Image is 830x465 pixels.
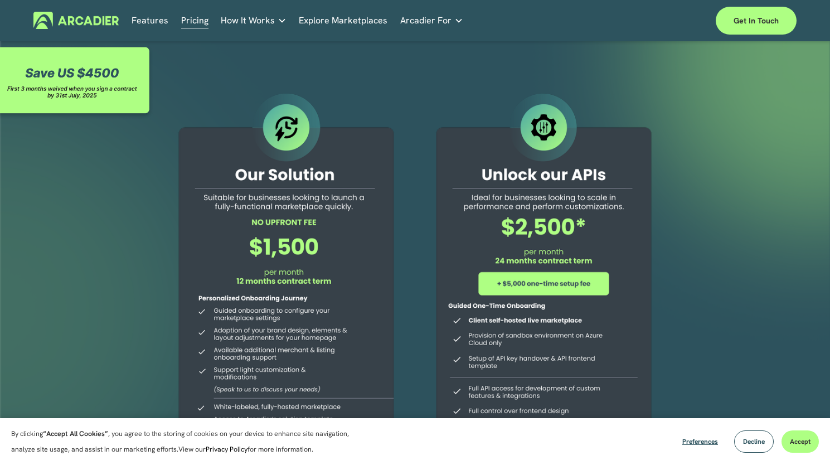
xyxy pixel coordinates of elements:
a: folder dropdown [221,12,287,29]
p: By clicking , you agree to the storing of cookies on your device to enhance site navigation, anal... [11,426,373,457]
span: Decline [743,437,765,446]
a: Privacy Policy [206,445,247,454]
a: Pricing [181,12,208,29]
a: folder dropdown [400,12,463,29]
strong: “Accept All Cookies” [43,429,108,438]
a: Explore Marketplaces [299,12,387,29]
a: Get in touch [716,7,797,35]
img: Arcadier [33,12,119,29]
span: How It Works [221,13,275,28]
span: Preferences [682,437,718,446]
a: Features [132,12,168,29]
button: Preferences [674,430,726,453]
span: Accept [790,437,810,446]
button: Decline [734,430,774,453]
span: Arcadier For [400,13,452,28]
button: Accept [782,430,819,453]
